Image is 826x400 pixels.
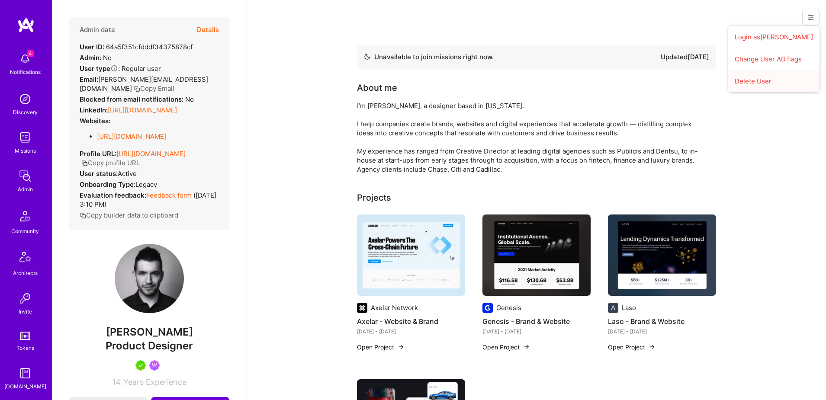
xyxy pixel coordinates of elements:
i: icon Copy [80,212,86,219]
div: 64a5f351cfdddf34375878cf [80,42,193,51]
img: arrow-right [523,343,530,350]
a: Feedback form [146,191,192,199]
div: Laso [622,303,636,312]
div: No [80,95,194,104]
img: Laso - Brand & Website [608,214,716,296]
img: admin teamwork [16,167,34,185]
strong: User status: [80,170,118,178]
img: teamwork [16,129,34,146]
button: Delete User [728,70,820,92]
img: Axelar - Website & Brand [357,214,465,296]
div: [DATE] - [DATE] [608,327,716,336]
div: ( [DATE] 3:10 PM ) [80,191,219,209]
div: Regular user [80,64,161,73]
img: bell [16,50,34,67]
h4: Laso - Brand & Website [608,316,716,327]
button: Change User AB flags [728,48,820,70]
strong: Email: [80,75,98,83]
strong: Evaluation feedback: [80,191,146,199]
button: Login as[PERSON_NAME] [728,26,820,48]
strong: LinkedIn: [80,106,108,114]
button: Copy builder data to clipboard [80,211,178,220]
img: discovery [16,90,34,108]
div: [DOMAIN_NAME] [4,382,46,391]
strong: User ID: [80,43,104,51]
img: Community [15,206,35,227]
button: Copy Email [134,84,174,93]
img: A.Teamer in Residence [135,360,146,371]
div: Genesis [496,303,521,312]
div: Projects [357,191,391,204]
img: logo [17,17,35,33]
img: User Avatar [115,244,184,313]
div: Axelar Network [371,303,418,312]
span: 4 [27,50,34,57]
img: Architects [15,248,35,269]
button: Open Project [482,342,530,352]
img: Availability [364,53,371,60]
img: Company logo [357,303,367,313]
div: I’m [PERSON_NAME], a designer based in [US_STATE]. I help companies create brands, websites and d... [357,101,703,174]
i: icon Copy [134,86,140,92]
span: Years Experience [123,378,186,387]
span: Product Designer [106,339,193,352]
strong: Admin: [80,54,101,62]
button: Open Project [608,342,656,352]
h4: Admin data [80,26,115,34]
img: tokens [20,332,30,340]
a: [URL][DOMAIN_NAME] [116,150,186,158]
h4: Axelar - Website & Brand [357,316,465,327]
img: guide book [16,365,34,382]
img: Company logo [482,303,493,313]
button: Open Project [357,342,405,352]
div: Updated [DATE] [661,52,709,62]
div: About me [357,81,397,94]
span: [PERSON_NAME][EMAIL_ADDRESS][DOMAIN_NAME] [80,75,208,93]
span: 14 [112,378,121,387]
div: No [80,53,112,62]
a: [URL][DOMAIN_NAME] [97,132,166,141]
img: Invite [16,290,34,307]
div: Architects [13,269,38,278]
img: arrow-right [649,343,656,350]
i: Help [110,64,118,72]
div: Admin [18,185,33,194]
div: Notifications [10,67,41,77]
img: Genesis - Brand & Website [482,214,591,296]
button: Details [197,17,219,42]
strong: Onboarding Type: [80,180,135,189]
div: Discovery [13,108,38,117]
img: Company logo [608,303,618,313]
img: Been on Mission [149,360,160,371]
i: icon Copy [81,160,88,166]
strong: Blocked from email notifications: [80,95,185,103]
span: Active [118,170,137,178]
div: Missions [15,146,36,155]
strong: User type : [80,64,120,73]
div: [DATE] - [DATE] [357,327,465,336]
img: arrow-right [398,343,405,350]
button: Copy profile URL [81,158,140,167]
strong: Websites: [80,117,110,125]
div: Community [11,227,39,236]
a: [URL][DOMAIN_NAME] [108,106,177,114]
strong: Profile URL: [80,150,116,158]
div: Invite [19,307,32,316]
span: legacy [135,180,157,189]
span: [PERSON_NAME] [69,326,229,339]
div: Unavailable to join missions right now. [364,52,494,62]
div: [DATE] - [DATE] [482,327,591,336]
div: Tokens [16,343,34,352]
h4: Genesis - Brand & Website [482,316,591,327]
